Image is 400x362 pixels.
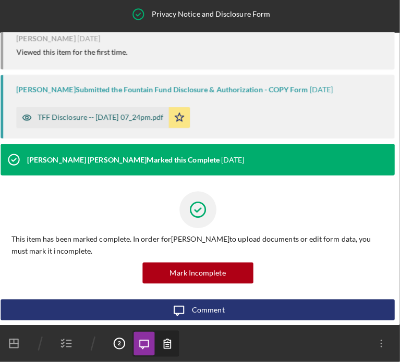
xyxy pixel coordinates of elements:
[21,52,131,60] div: Viewed this item for the first time.
[121,341,124,347] tspan: 2
[146,264,255,284] button: Mark Incomplete
[223,158,246,166] time: 2025-07-15 12:44
[311,89,334,97] time: 2025-07-14 23:24
[16,235,384,258] p: This item has been marked complete. In order for [PERSON_NAME] to upload documents or edit form d...
[195,300,227,321] div: Comment
[31,158,222,166] div: [PERSON_NAME] [PERSON_NAME] Marked this Complete
[21,110,192,131] button: TFF Disclosure -- [DATE] 07_24pm.pdf
[154,14,272,22] div: Privacy Notice and Disclosure Form
[173,264,228,284] div: Mark Incomplete
[81,38,104,46] time: 2025-07-14 23:16
[5,300,395,321] button: Comment
[21,89,309,97] div: [PERSON_NAME] Submitted the Fountain Fund Disclosure & Authorization - COPY Form
[42,116,166,124] div: TFF Disclosure -- [DATE] 07_24pm.pdf
[21,38,79,46] div: [PERSON_NAME]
